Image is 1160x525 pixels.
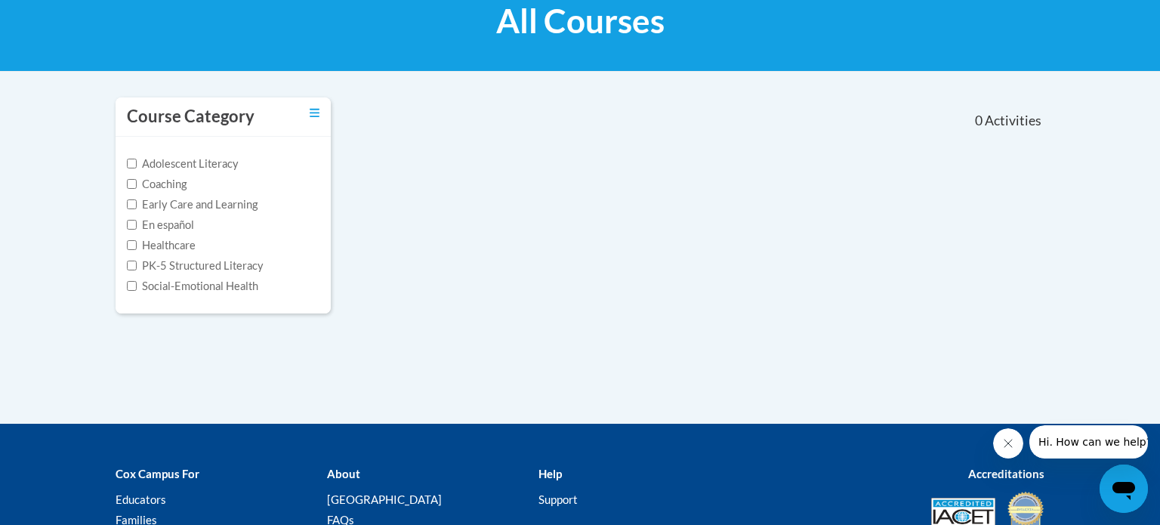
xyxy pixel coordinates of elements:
input: Checkbox for Options [127,199,137,209]
span: Hi. How can we help? [9,11,122,23]
a: Support [538,493,578,506]
label: Early Care and Learning [127,196,258,213]
iframe: Close message [993,428,1023,459]
label: Healthcare [127,237,196,254]
b: Accreditations [968,467,1044,480]
input: Checkbox for Options [127,261,137,270]
span: 0 [975,113,983,129]
b: About [327,467,360,480]
b: Help [538,467,562,480]
iframe: Message from company [1029,425,1148,459]
a: [GEOGRAPHIC_DATA] [327,493,442,506]
span: Activities [985,113,1041,129]
a: Educators [116,493,166,506]
label: PK-5 Structured Literacy [127,258,264,274]
a: Toggle collapse [310,105,319,122]
label: Adolescent Literacy [127,156,239,172]
input: Checkbox for Options [127,240,137,250]
h3: Course Category [127,105,255,128]
input: Checkbox for Options [127,159,137,168]
iframe: Button to launch messaging window [1100,465,1148,513]
input: Checkbox for Options [127,220,137,230]
span: All Courses [496,1,665,41]
input: Checkbox for Options [127,179,137,189]
input: Checkbox for Options [127,281,137,291]
label: En español [127,217,194,233]
b: Cox Campus For [116,467,199,480]
label: Coaching [127,176,187,193]
label: Social-Emotional Health [127,278,258,295]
